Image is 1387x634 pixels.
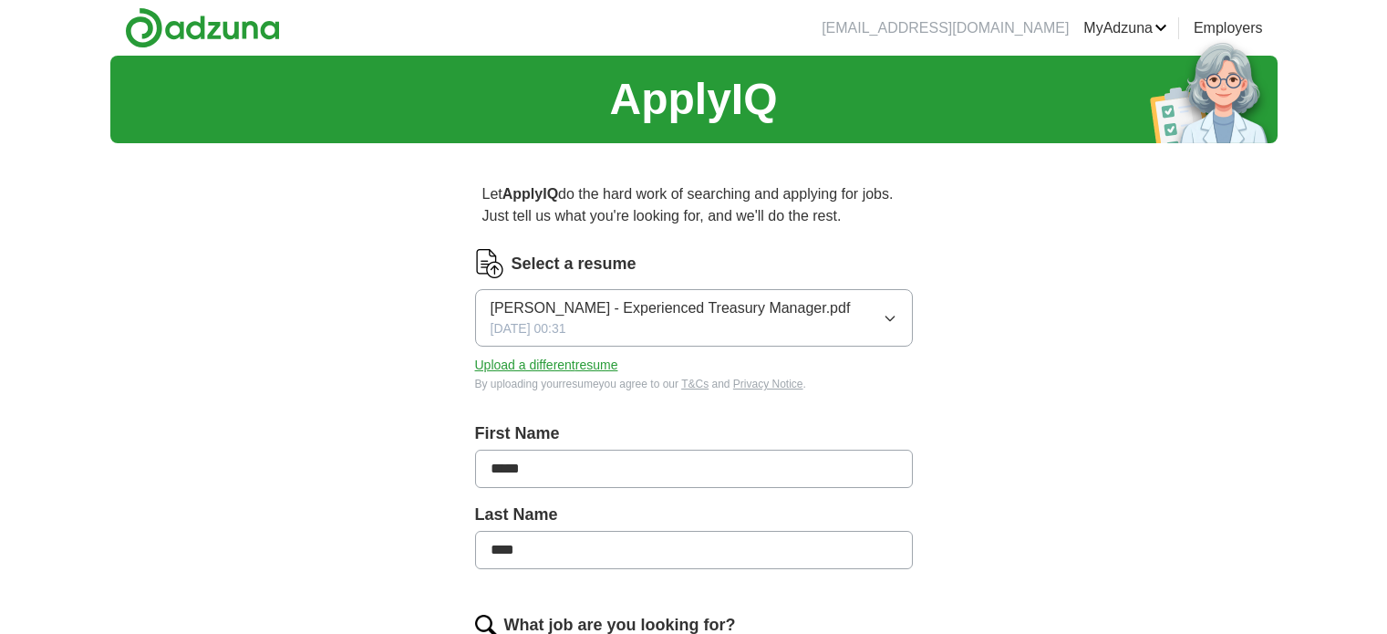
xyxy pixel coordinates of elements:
a: MyAdzuna [1083,17,1167,39]
li: [EMAIL_ADDRESS][DOMAIN_NAME] [822,17,1069,39]
span: [PERSON_NAME] - Experienced Treasury Manager.pdf [491,297,851,319]
h1: ApplyIQ [609,67,777,132]
span: [DATE] 00:31 [491,319,566,338]
button: [PERSON_NAME] - Experienced Treasury Manager.pdf[DATE] 00:31 [475,289,913,347]
label: Last Name [475,503,913,527]
img: Adzuna logo [125,7,280,48]
div: By uploading your resume you agree to our and . [475,376,913,392]
a: Privacy Notice [733,378,803,390]
a: Employers [1194,17,1263,39]
button: Upload a differentresume [475,356,618,375]
strong: ApplyIQ [502,186,558,202]
a: T&Cs [681,378,709,390]
p: Let do the hard work of searching and applying for jobs. Just tell us what you're looking for, an... [475,176,913,234]
label: First Name [475,421,913,446]
img: CV Icon [475,249,504,278]
label: Select a resume [512,252,637,276]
